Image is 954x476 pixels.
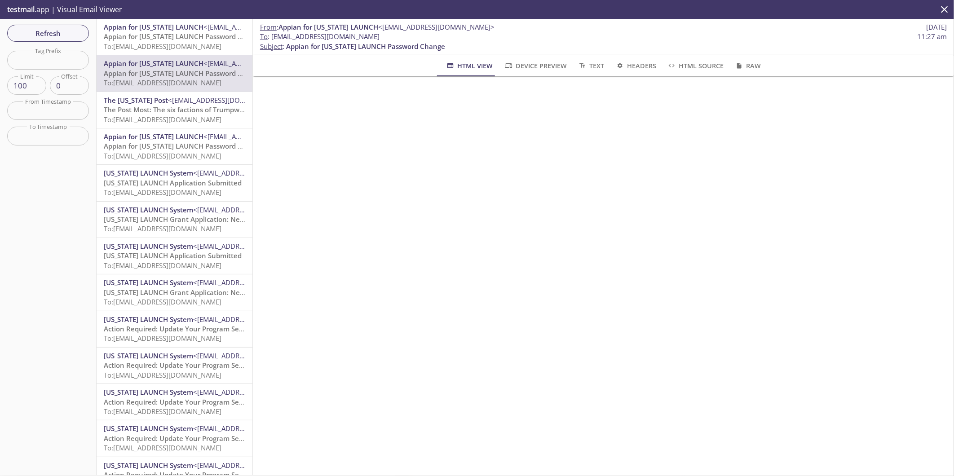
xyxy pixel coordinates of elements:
div: [US_STATE] LAUNCH System<[EMAIL_ADDRESS][DOMAIN_NAME][US_STATE]>Action Required: Update Your Prog... [97,420,252,456]
span: <[EMAIL_ADDRESS][DOMAIN_NAME][US_STATE]> [193,242,344,251]
span: Refresh [14,27,82,39]
span: Appian for [US_STATE] LAUNCH Password Change [286,42,445,51]
span: testmail [7,4,35,14]
span: Raw [734,60,761,71]
span: [US_STATE] LAUNCH System [104,168,193,177]
div: [US_STATE] LAUNCH System<[EMAIL_ADDRESS][DOMAIN_NAME][US_STATE]>Action Required: Update Your Prog... [97,348,252,383]
span: The Post Most: The six factions of Trumpworld [104,105,252,114]
div: [US_STATE] LAUNCH System<[EMAIL_ADDRESS][DOMAIN_NAME][US_STATE]>[US_STATE] LAUNCH Grant Applicati... [97,274,252,310]
div: [US_STATE] LAUNCH System<[EMAIL_ADDRESS][DOMAIN_NAME][US_STATE]>Action Required: Update Your Prog... [97,384,252,420]
span: To: [EMAIL_ADDRESS][DOMAIN_NAME] [104,297,221,306]
span: To: [EMAIL_ADDRESS][DOMAIN_NAME] [104,370,221,379]
span: Appian for [US_STATE] LAUNCH [278,22,378,31]
span: Appian for [US_STATE] LAUNCH [104,132,203,141]
span: To: [EMAIL_ADDRESS][DOMAIN_NAME] [104,151,221,160]
span: [US_STATE] LAUNCH Application Submitted [104,178,242,187]
span: To: [EMAIL_ADDRESS][DOMAIN_NAME] [104,224,221,233]
span: [US_STATE] LAUNCH System [104,278,193,287]
div: Appian for [US_STATE] LAUNCH<[EMAIL_ADDRESS][DOMAIN_NAME]>Appian for [US_STATE] LAUNCH Password C... [97,128,252,164]
span: HTML Source [667,60,724,71]
span: Appian for [US_STATE] LAUNCH [104,22,203,31]
span: Appian for [US_STATE] LAUNCH Password Change [104,69,263,78]
span: To: [EMAIL_ADDRESS][DOMAIN_NAME] [104,78,221,87]
span: <[EMAIL_ADDRESS][DOMAIN_NAME][US_STATE]> [193,315,344,324]
span: To: [EMAIL_ADDRESS][DOMAIN_NAME] [104,188,221,197]
span: <[EMAIL_ADDRESS][DOMAIN_NAME][US_STATE]> [193,424,344,433]
span: To: [EMAIL_ADDRESS][DOMAIN_NAME] [104,261,221,270]
span: HTML View [446,60,493,71]
div: Appian for [US_STATE] LAUNCH<[EMAIL_ADDRESS][DOMAIN_NAME]>Appian for [US_STATE] LAUNCH Password C... [97,19,252,55]
span: Device Preview [504,60,567,71]
span: : [260,22,495,32]
span: <[EMAIL_ADDRESS][DOMAIN_NAME][US_STATE]> [193,351,344,360]
span: Action Required: Update Your Program Selection in [US_STATE] LAUNCH [104,397,335,406]
span: To: [EMAIL_ADDRESS][DOMAIN_NAME] [104,443,221,452]
button: Refresh [7,25,89,42]
span: [US_STATE] LAUNCH System [104,351,193,360]
span: [US_STATE] LAUNCH System [104,424,193,433]
span: To: [EMAIL_ADDRESS][DOMAIN_NAME] [104,334,221,343]
span: To: [EMAIL_ADDRESS][DOMAIN_NAME] [104,115,221,124]
span: To: [EMAIL_ADDRESS][DOMAIN_NAME] [104,407,221,416]
span: <[EMAIL_ADDRESS][DOMAIN_NAME][US_STATE]> [193,168,344,177]
span: To [260,32,268,41]
div: Appian for [US_STATE] LAUNCH<[EMAIL_ADDRESS][DOMAIN_NAME]>Appian for [US_STATE] LAUNCH Password C... [97,55,252,91]
span: From [260,22,277,31]
span: <[EMAIL_ADDRESS][DOMAIN_NAME]> [168,96,284,105]
span: [US_STATE] LAUNCH System [104,315,193,324]
span: <[EMAIL_ADDRESS][DOMAIN_NAME][US_STATE]> [193,388,344,397]
span: Appian for [US_STATE] LAUNCH [104,59,203,68]
div: The [US_STATE] Post<[EMAIL_ADDRESS][DOMAIN_NAME]>The Post Most: The six factions of TrumpworldTo:... [97,92,252,128]
div: [US_STATE] LAUNCH System<[EMAIL_ADDRESS][DOMAIN_NAME][US_STATE]>Action Required: Update Your Prog... [97,311,252,347]
span: [US_STATE] LAUNCH System [104,205,193,214]
span: [US_STATE] LAUNCH System [104,242,193,251]
div: [US_STATE] LAUNCH System<[EMAIL_ADDRESS][DOMAIN_NAME][US_STATE]>[US_STATE] LAUNCH Grant Applicati... [97,202,252,238]
span: [US_STATE] LAUNCH System [104,461,193,470]
div: [US_STATE] LAUNCH System<[EMAIL_ADDRESS][DOMAIN_NAME][US_STATE]>[US_STATE] LAUNCH Application Sub... [97,165,252,201]
span: Text [578,60,604,71]
span: Subject [260,42,283,51]
span: Appian for [US_STATE] LAUNCH Password Change [104,141,263,150]
span: [DATE] [926,22,947,32]
span: <[EMAIL_ADDRESS][DOMAIN_NAME]> [203,59,320,68]
p: : [260,32,947,51]
span: 11:27 am [917,32,947,41]
span: : [EMAIL_ADDRESS][DOMAIN_NAME] [260,32,380,41]
span: <[EMAIL_ADDRESS][DOMAIN_NAME][US_STATE]> [193,461,344,470]
span: Action Required: Update Your Program Selection in [US_STATE] LAUNCH [104,324,335,333]
span: Appian for [US_STATE] LAUNCH Password Change [104,32,263,41]
div: [US_STATE] LAUNCH System<[EMAIL_ADDRESS][DOMAIN_NAME][US_STATE]>[US_STATE] LAUNCH Application Sub... [97,238,252,274]
span: <[EMAIL_ADDRESS][DOMAIN_NAME][US_STATE]> [193,205,344,214]
span: [US_STATE] LAUNCH Grant Application: New Adult Participant [104,215,302,224]
span: The [US_STATE] Post [104,96,168,105]
span: <[EMAIL_ADDRESS][DOMAIN_NAME][US_STATE]> [193,278,344,287]
span: <[EMAIL_ADDRESS][DOMAIN_NAME]> [203,22,320,31]
span: Action Required: Update Your Program Selection in [US_STATE] LAUNCH [104,361,335,370]
span: <[EMAIL_ADDRESS][DOMAIN_NAME]> [203,132,320,141]
span: To: [EMAIL_ADDRESS][DOMAIN_NAME] [104,42,221,51]
span: Headers [615,60,656,71]
span: [US_STATE] LAUNCH System [104,388,193,397]
span: Action Required: Update Your Program Selection in [US_STATE] LAUNCH [104,434,335,443]
span: [US_STATE] LAUNCH Grant Application: New Adult Participant [104,288,302,297]
span: [US_STATE] LAUNCH Application Submitted [104,251,242,260]
span: <[EMAIL_ADDRESS][DOMAIN_NAME]> [378,22,495,31]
